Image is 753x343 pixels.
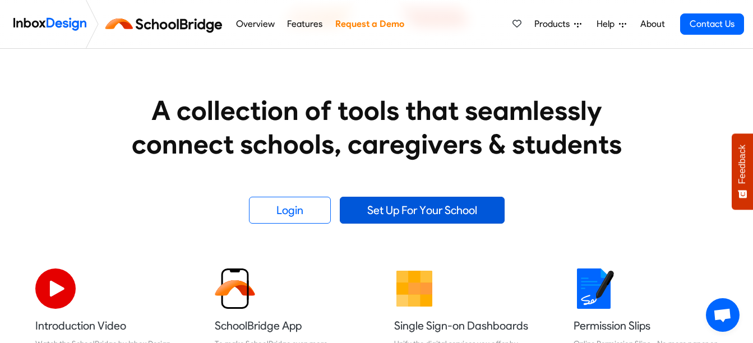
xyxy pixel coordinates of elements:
a: Login [249,197,331,224]
h5: Permission Slips [574,318,718,333]
a: About [637,13,668,35]
h5: SchoolBridge App [215,318,359,333]
a: Contact Us [680,13,744,35]
img: 2022_01_13_icon_grid.svg [394,268,435,309]
h5: Single Sign-on Dashboards [394,318,539,333]
a: Overview [233,13,278,35]
span: Help [597,17,619,31]
a: Help [592,13,631,35]
a: Products [530,13,586,35]
a: Request a Demo [332,13,407,35]
img: 2022_07_11_icon_video_playback.svg [35,268,76,309]
a: Open chat [706,298,740,332]
button: Feedback - Show survey [732,133,753,210]
img: schoolbridge logo [103,11,229,38]
img: 2022_01_18_icon_signature.svg [574,268,614,309]
h5: Introduction Video [35,318,180,333]
a: Features [284,13,326,35]
span: Feedback [737,145,747,184]
span: Products [534,17,574,31]
heading: A collection of tools that seamlessly connect schools, caregivers & students [110,94,643,161]
a: Set Up For Your School [340,197,505,224]
img: 2022_01_13_icon_sb_app.svg [215,268,255,309]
